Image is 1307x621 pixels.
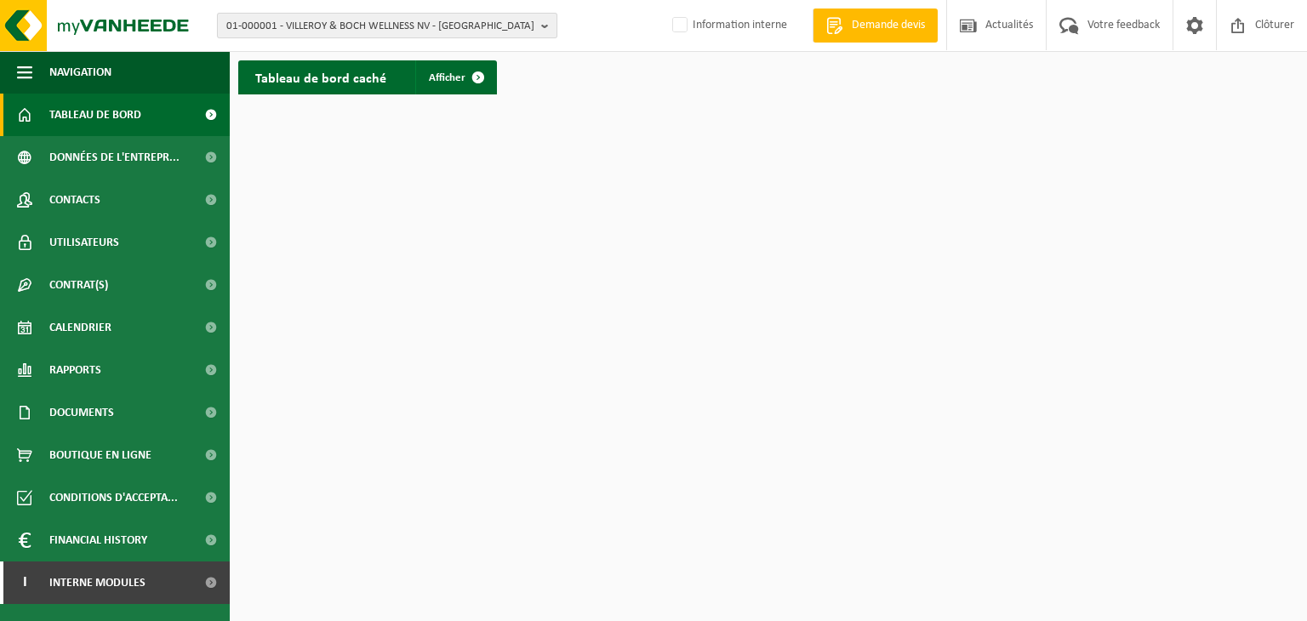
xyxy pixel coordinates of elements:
[49,179,100,221] span: Contacts
[49,519,147,561] span: Financial History
[49,561,146,604] span: Interne modules
[226,14,534,39] span: 01-000001 - VILLEROY & BOCH WELLNESS NV - [GEOGRAPHIC_DATA]
[49,221,119,264] span: Utilisateurs
[49,306,111,349] span: Calendrier
[848,17,929,34] span: Demande devis
[49,349,101,391] span: Rapports
[238,60,403,94] h2: Tableau de bord caché
[669,13,787,38] label: Information interne
[49,264,108,306] span: Contrat(s)
[49,434,151,476] span: Boutique en ligne
[415,60,495,94] a: Afficher
[49,94,141,136] span: Tableau de bord
[813,9,938,43] a: Demande devis
[49,476,178,519] span: Conditions d'accepta...
[17,561,32,604] span: I
[49,391,114,434] span: Documents
[217,13,557,38] button: 01-000001 - VILLEROY & BOCH WELLNESS NV - [GEOGRAPHIC_DATA]
[49,136,180,179] span: Données de l'entrepr...
[49,51,111,94] span: Navigation
[429,72,465,83] span: Afficher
